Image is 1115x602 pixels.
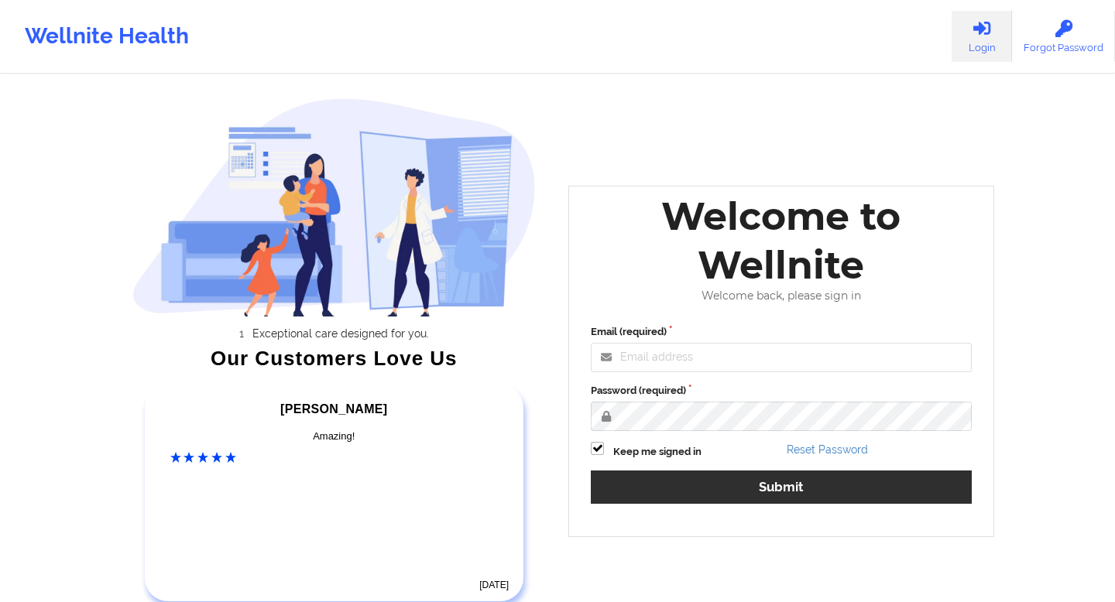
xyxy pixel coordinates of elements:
[132,351,537,366] div: Our Customers Love Us
[613,444,702,460] label: Keep me signed in
[170,429,499,444] div: Amazing!
[580,289,983,303] div: Welcome back, please sign in
[580,192,983,289] div: Welcome to Wellnite
[146,327,536,340] li: Exceptional care designed for you.
[591,324,972,340] label: Email (required)
[591,343,972,372] input: Email address
[787,443,868,456] a: Reset Password
[952,11,1012,62] a: Login
[280,402,387,416] span: [PERSON_NAME]
[132,97,537,316] img: wellnite-auth-hero_200.c722682e.png
[479,580,509,590] time: [DATE]
[591,470,972,504] button: Submit
[1012,11,1115,62] a: Forgot Password
[591,383,972,398] label: Password (required)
